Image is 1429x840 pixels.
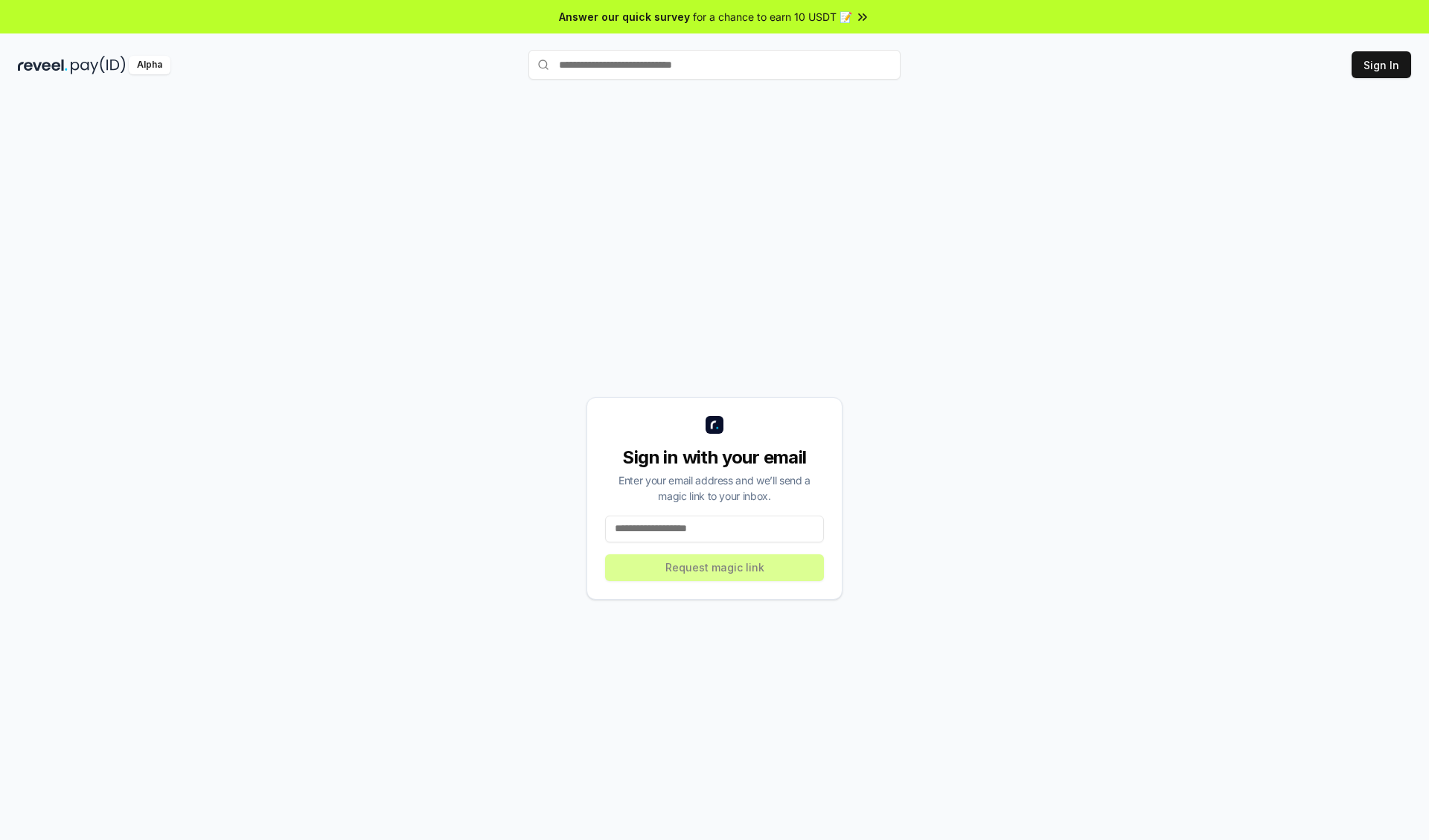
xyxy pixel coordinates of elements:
span: Answer our quick survey [559,9,690,25]
div: Alpha [129,56,170,74]
img: pay_id [71,56,126,74]
img: logo_small [706,416,723,434]
div: Sign in with your email [605,446,824,469]
div: Enter your email address and we’ll send a magic link to your inbox. [605,472,824,504]
button: Sign In [1352,51,1411,78]
img: reveel_dark [18,56,68,74]
span: for a chance to earn 10 USDT 📝 [693,9,852,25]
